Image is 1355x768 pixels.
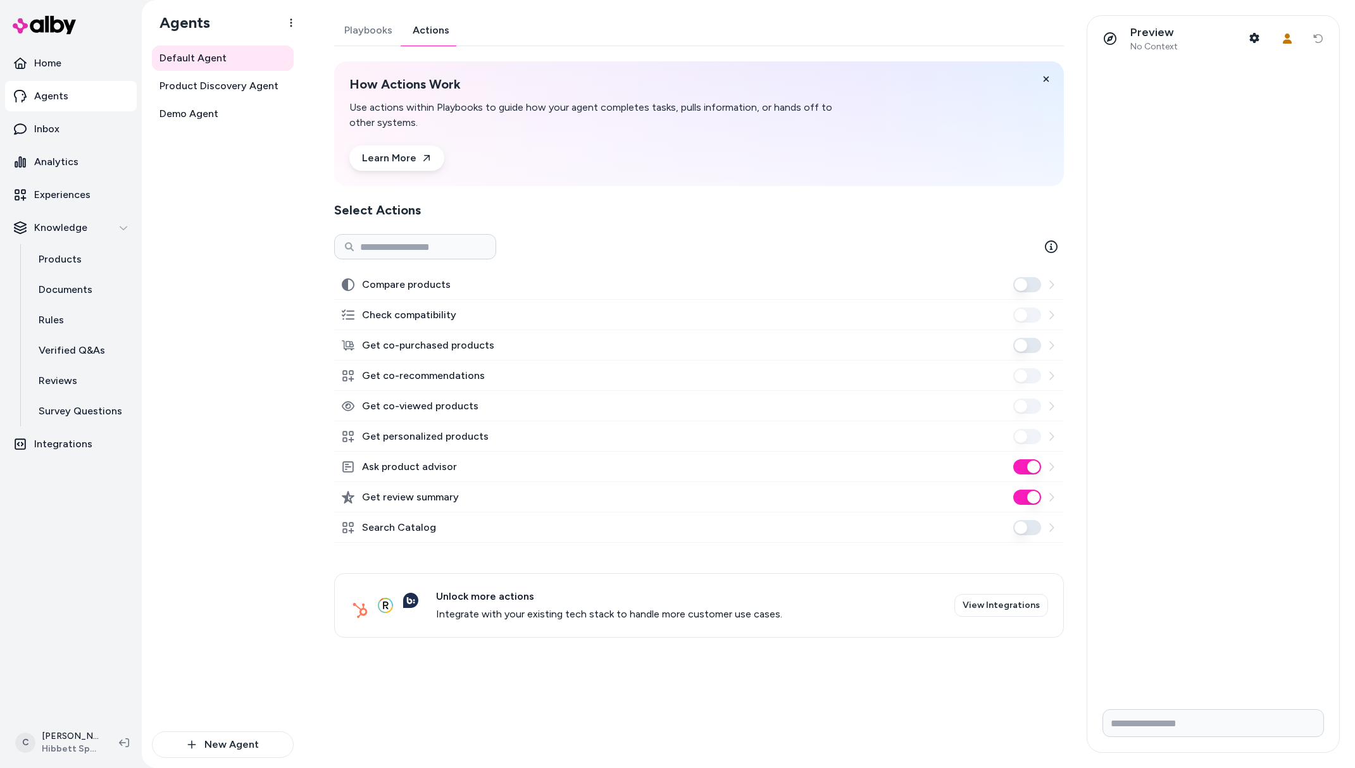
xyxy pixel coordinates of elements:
button: Knowledge [5,213,137,243]
a: Experiences [5,180,137,210]
p: Documents [39,282,92,297]
input: Write your prompt here [1102,709,1324,737]
a: Product Discovery Agent [152,73,294,99]
span: Demo Agent [159,106,218,121]
label: Get review summary [362,490,459,505]
label: Check compatibility [362,307,456,323]
p: Home [34,56,61,71]
label: Get co-viewed products [362,399,478,414]
span: Hibbett Sports [42,743,99,755]
a: Default Agent [152,46,294,71]
p: Survey Questions [39,404,122,419]
p: Agents [34,89,68,104]
a: Demo Agent [152,101,294,127]
h2: How Actions Work [349,77,835,92]
p: Experiences [34,187,91,202]
span: C [15,733,35,753]
p: Reviews [39,373,77,388]
a: Products [26,244,137,275]
a: Home [5,48,137,78]
img: alby Logo [13,16,76,34]
p: Analytics [34,154,78,170]
a: Rules [26,305,137,335]
a: Inbox [5,114,137,144]
a: Reviews [26,366,137,396]
span: No Context [1130,41,1178,53]
label: Compare products [362,277,451,292]
button: New Agent [152,731,294,758]
p: Inbox [34,121,59,137]
h1: Agents [149,13,210,32]
a: Analytics [5,147,137,177]
p: Use actions within Playbooks to guide how your agent completes tasks, pulls information, or hands... [349,100,835,130]
p: [PERSON_NAME] [42,730,99,743]
p: Integrations [34,437,92,452]
label: Get personalized products [362,429,489,444]
span: Product Discovery Agent [159,78,278,94]
p: Verified Q&As [39,343,105,358]
p: Preview [1130,25,1178,40]
a: Documents [26,275,137,305]
p: Rules [39,313,64,328]
label: Ask product advisor [362,459,457,474]
a: Verified Q&As [26,335,137,366]
label: Search Catalog [362,520,436,535]
a: Agents [5,81,137,111]
a: Learn More [349,146,444,171]
label: Get co-recommendations [362,368,485,383]
span: Integrate with your existing tech stack to handle more customer use cases. [436,607,782,622]
h2: Select Actions [334,201,1064,219]
label: Get co-purchased products [362,338,494,353]
a: Actions [403,15,459,46]
a: View Integrations [954,594,1048,617]
p: Knowledge [34,220,87,235]
a: Survey Questions [26,396,137,426]
span: Default Agent [159,51,227,66]
a: Integrations [5,429,137,459]
span: Unlock more actions [436,589,782,604]
button: C[PERSON_NAME]Hibbett Sports [8,722,109,763]
a: Playbooks [334,15,403,46]
p: Products [39,252,82,267]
